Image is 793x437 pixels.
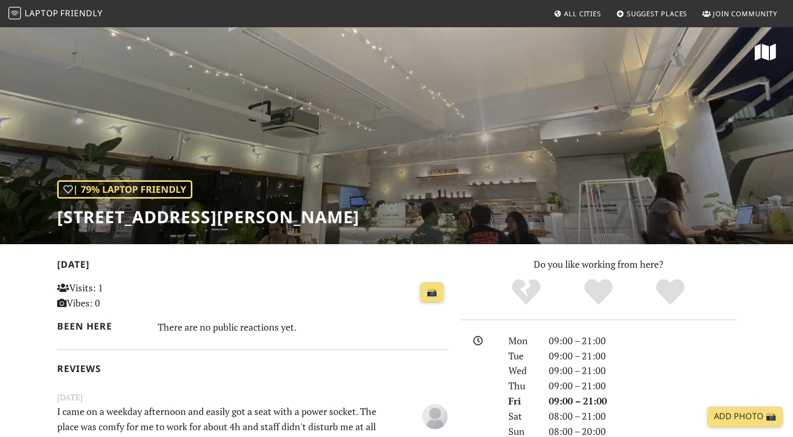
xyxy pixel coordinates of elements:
[461,257,736,272] p: Do you like working from here?
[627,9,688,18] span: Suggest Places
[698,4,781,23] a: Join Community
[502,348,542,364] div: Tue
[57,259,448,274] h2: [DATE]
[502,409,542,424] div: Sat
[502,333,542,348] div: Mon
[542,394,743,409] div: 09:00 – 21:00
[490,278,562,307] div: No
[708,407,783,427] a: Add Photo 📸
[564,9,601,18] span: All Cities
[713,9,777,18] span: Join Community
[25,7,59,19] span: Laptop
[60,7,102,19] span: Friendly
[51,391,454,404] small: [DATE]
[542,378,743,394] div: 09:00 – 21:00
[8,5,103,23] a: LaptopFriendly LaptopFriendly
[420,282,443,302] a: 📸
[57,280,179,311] p: Visits: 1 Vibes: 0
[57,180,192,199] div: | 79% Laptop Friendly
[549,4,605,23] a: All Cities
[634,278,707,307] div: Definitely!
[57,363,448,374] h2: Reviews
[422,409,448,422] span: Anonymous
[158,319,448,335] div: There are no public reactions yet.
[422,404,448,429] img: blank-535327c66bd565773addf3077783bbfce4b00ec00e9fd257753287c682c7fa38.png
[502,378,542,394] div: Thu
[542,363,743,378] div: 09:00 – 21:00
[57,207,360,227] h1: [STREET_ADDRESS][PERSON_NAME]
[57,321,146,332] h2: Been here
[502,363,542,378] div: Wed
[612,4,692,23] a: Suggest Places
[542,409,743,424] div: 08:00 – 21:00
[562,278,635,307] div: Yes
[542,348,743,364] div: 09:00 – 21:00
[502,394,542,409] div: Fri
[8,7,21,19] img: LaptopFriendly
[542,333,743,348] div: 09:00 – 21:00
